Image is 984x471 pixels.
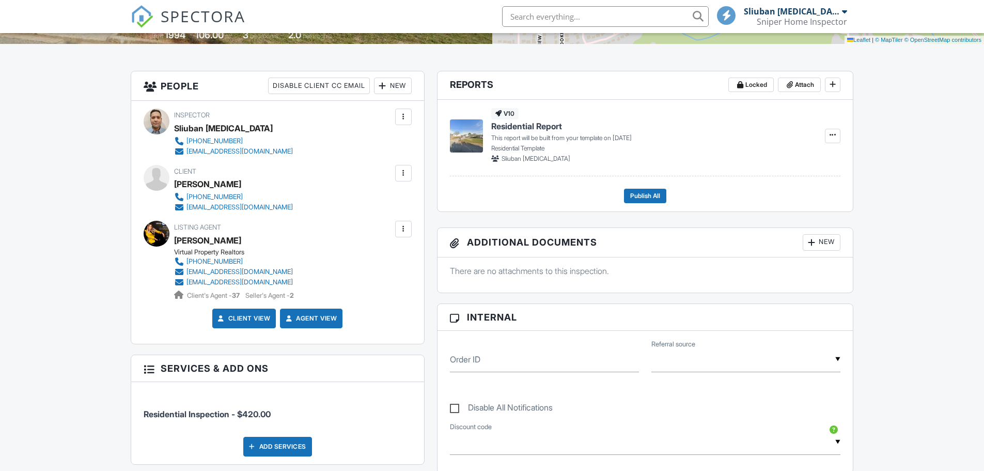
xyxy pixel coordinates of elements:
[161,5,245,27] span: SPECTORA
[502,6,709,27] input: Search everything...
[450,422,492,432] label: Discount code
[232,292,240,299] strong: 37
[174,248,301,256] div: Virtual Property Realtors
[131,71,424,101] h3: People
[186,257,243,266] div: [PHONE_NUMBER]
[374,78,412,94] div: New
[131,5,153,28] img: The Best Home Inspection Software - Spectora
[438,304,853,331] h3: Internal
[216,313,271,324] a: Client View
[303,32,332,40] span: bathrooms
[186,278,293,286] div: [EMAIL_ADDRESS][DOMAIN_NAME]
[872,37,873,43] span: |
[450,354,480,365] label: Order ID
[250,32,278,40] span: bedrooms
[186,193,243,201] div: [PHONE_NUMBER]
[651,340,695,349] label: Referral source
[144,390,412,428] li: Service: Residential Inspection
[186,203,293,211] div: [EMAIL_ADDRESS][DOMAIN_NAME]
[195,29,224,40] div: 106.00
[174,192,293,202] a: [PHONE_NUMBER]
[243,29,248,40] div: 3
[174,120,273,136] div: Sliuban [MEDICAL_DATA]
[450,403,553,416] label: Disable All Notifications
[803,234,840,251] div: New
[744,6,839,17] div: Sliuban [MEDICAL_DATA]
[186,137,243,145] div: [PHONE_NUMBER]
[904,37,981,43] a: © OpenStreetMap contributors
[174,146,293,157] a: [EMAIL_ADDRESS][DOMAIN_NAME]
[174,223,221,231] span: Listing Agent
[152,32,163,40] span: Built
[186,268,293,276] div: [EMAIL_ADDRESS][DOMAIN_NAME]
[875,37,903,43] a: © MapTiler
[131,14,245,36] a: SPECTORA
[174,111,210,119] span: Inspector
[290,292,294,299] strong: 2
[174,267,293,277] a: [EMAIL_ADDRESS][DOMAIN_NAME]
[284,313,337,324] a: Agent View
[288,29,301,40] div: 2.0
[225,32,233,40] span: m²
[268,78,370,94] div: Disable Client CC Email
[174,256,293,267] a: [PHONE_NUMBER]
[847,37,870,43] a: Leaflet
[187,292,241,299] span: Client's Agent -
[186,147,293,156] div: [EMAIL_ADDRESS][DOMAIN_NAME]
[131,355,424,382] h3: Services & Add ons
[450,265,841,277] p: There are no attachments to this inspection.
[174,176,241,192] div: [PERSON_NAME]
[165,29,185,40] div: 1994
[174,277,293,287] a: [EMAIL_ADDRESS][DOMAIN_NAME]
[438,228,853,257] h3: Additional Documents
[174,202,293,212] a: [EMAIL_ADDRESS][DOMAIN_NAME]
[144,409,271,419] span: Residential Inspection - $420.00
[174,168,196,175] span: Client
[174,233,241,248] a: [PERSON_NAME]
[245,292,294,299] span: Seller's Agent -
[174,136,293,146] a: [PHONE_NUMBER]
[757,17,847,27] div: Sniper Home Inspector
[243,437,312,457] div: Add Services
